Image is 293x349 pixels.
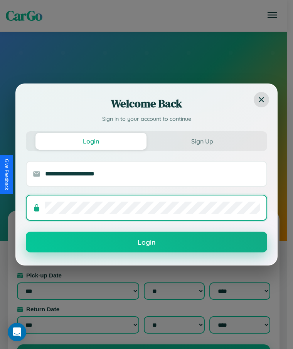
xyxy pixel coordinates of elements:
button: Login [26,232,267,252]
p: Sign in to your account to continue [26,115,267,124]
div: Open Intercom Messenger [8,323,26,341]
h2: Welcome Back [26,96,267,111]
button: Sign Up [146,133,258,150]
button: Login [35,133,146,150]
div: Give Feedback [4,159,9,190]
